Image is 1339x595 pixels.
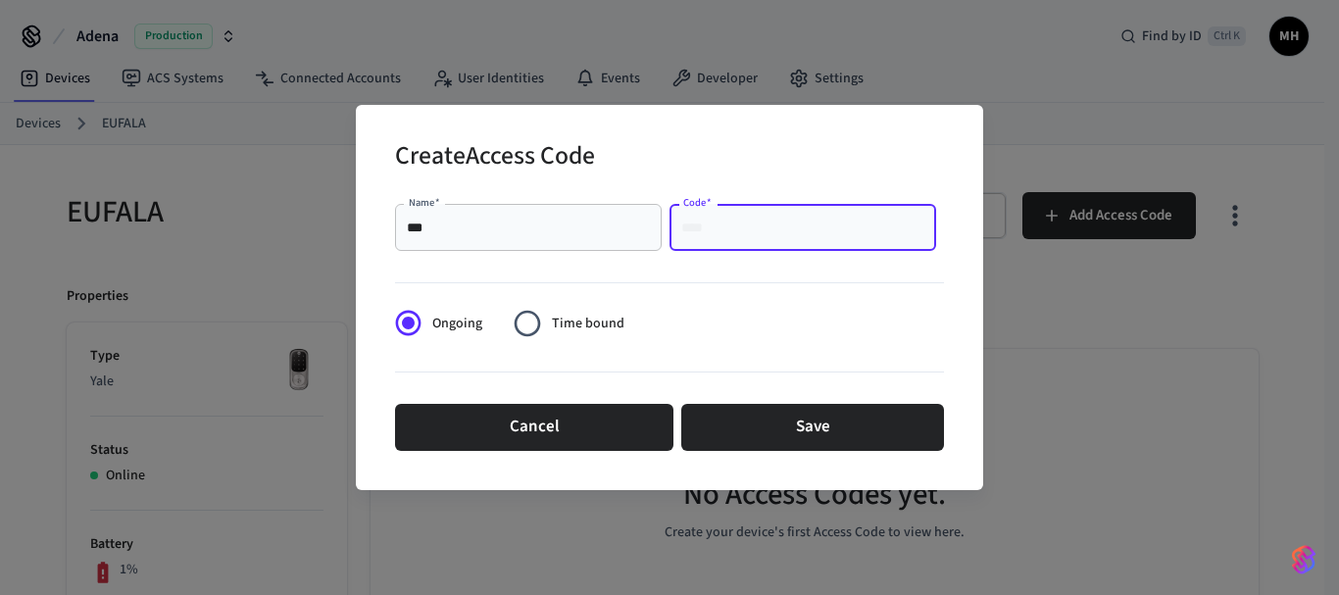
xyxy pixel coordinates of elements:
button: Cancel [395,404,673,451]
span: Ongoing [432,314,482,334]
span: Time bound [552,314,624,334]
button: Save [681,404,944,451]
img: SeamLogoGradient.69752ec5.svg [1292,544,1315,575]
h2: Create Access Code [395,128,595,188]
label: Name [409,195,440,210]
label: Code [683,195,712,210]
